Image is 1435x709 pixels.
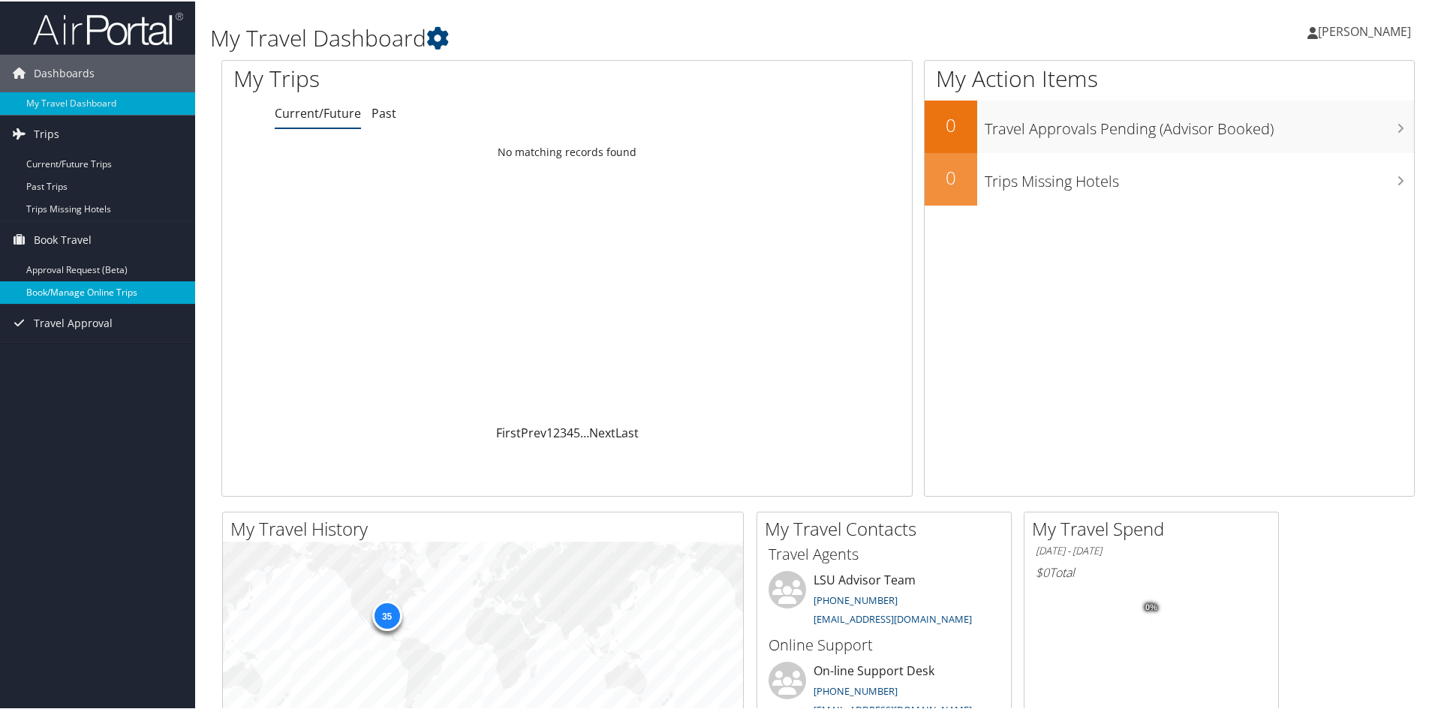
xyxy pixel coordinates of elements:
[985,162,1414,191] h3: Trips Missing Hotels
[496,423,521,440] a: First
[521,423,546,440] a: Prev
[1036,563,1267,579] h6: Total
[34,53,95,91] span: Dashboards
[1318,22,1411,38] span: [PERSON_NAME]
[580,423,589,440] span: …
[372,104,396,120] a: Past
[230,515,743,540] h2: My Travel History
[761,569,1007,631] li: LSU Advisor Team
[34,303,113,341] span: Travel Approval
[275,104,361,120] a: Current/Future
[553,423,560,440] a: 2
[925,62,1414,93] h1: My Action Items
[925,99,1414,152] a: 0Travel Approvals Pending (Advisor Booked)
[233,62,613,93] h1: My Trips
[1307,8,1426,53] a: [PERSON_NAME]
[814,611,972,624] a: [EMAIL_ADDRESS][DOMAIN_NAME]
[210,21,1021,53] h1: My Travel Dashboard
[814,592,898,605] a: [PHONE_NUMBER]
[372,599,402,629] div: 35
[567,423,573,440] a: 4
[1036,542,1267,557] h6: [DATE] - [DATE]
[769,633,1000,654] h3: Online Support
[1145,602,1157,611] tspan: 0%
[1036,563,1049,579] span: $0
[925,152,1414,204] a: 0Trips Missing Hotels
[33,10,183,45] img: airportal-logo.png
[34,220,92,257] span: Book Travel
[1032,515,1278,540] h2: My Travel Spend
[560,423,567,440] a: 3
[546,423,553,440] a: 1
[34,114,59,152] span: Trips
[985,110,1414,138] h3: Travel Approvals Pending (Advisor Booked)
[589,423,615,440] a: Next
[222,137,912,164] td: No matching records found
[573,423,580,440] a: 5
[615,423,639,440] a: Last
[925,111,977,137] h2: 0
[814,683,898,696] a: [PHONE_NUMBER]
[925,164,977,189] h2: 0
[769,542,1000,563] h3: Travel Agents
[765,515,1011,540] h2: My Travel Contacts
